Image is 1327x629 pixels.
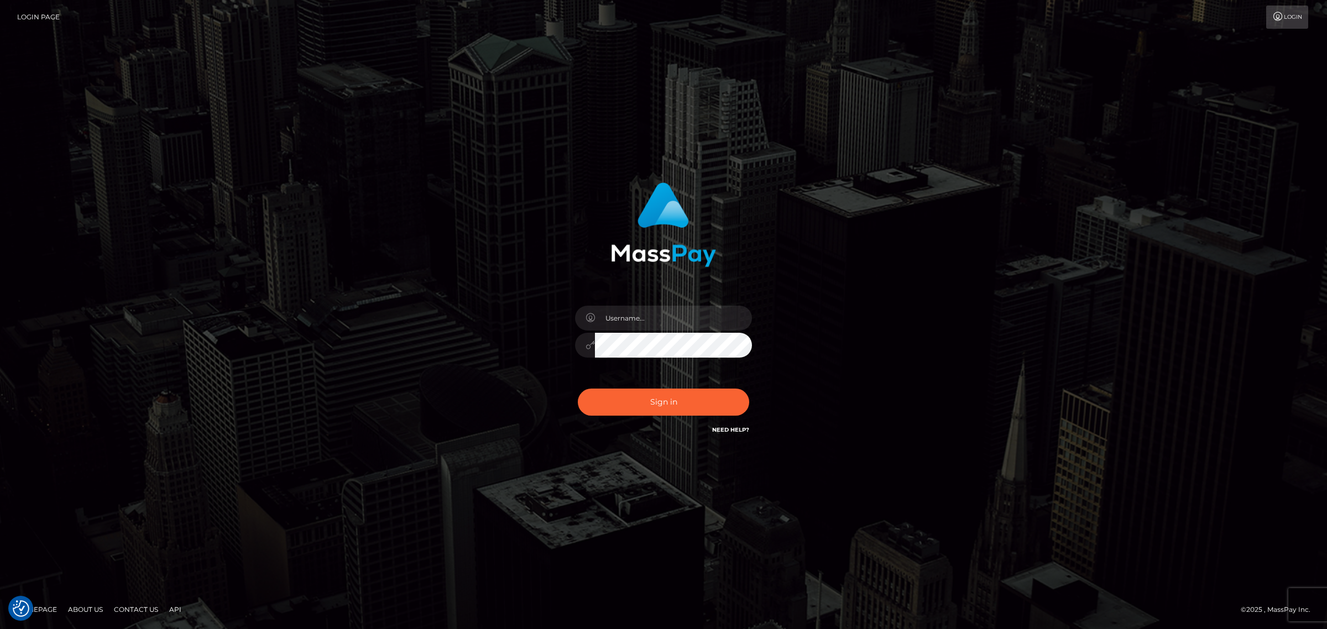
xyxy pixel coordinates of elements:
a: API [165,601,186,618]
div: © 2025 , MassPay Inc. [1241,604,1319,616]
img: Revisit consent button [13,600,29,617]
a: Login [1266,6,1308,29]
a: Login Page [17,6,60,29]
input: Username... [595,306,752,331]
button: Consent Preferences [13,600,29,617]
img: MassPay Login [611,182,716,267]
a: Contact Us [109,601,163,618]
a: About Us [64,601,107,618]
a: Homepage [12,601,61,618]
button: Sign in [578,389,749,416]
a: Need Help? [712,426,749,433]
